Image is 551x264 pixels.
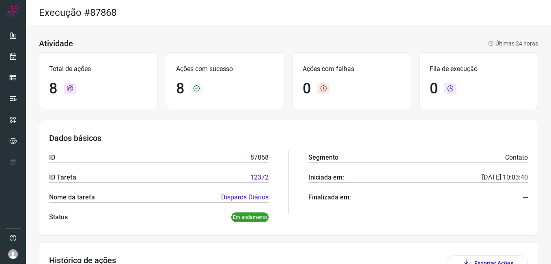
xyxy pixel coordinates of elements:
[308,193,351,202] p: Finalizada em:
[250,153,269,162] p: 87868
[303,80,311,97] h1: 0
[49,212,68,222] p: Status
[49,153,55,162] p: ID
[39,39,73,48] h3: Atividade
[308,173,344,182] p: Iniciada em:
[8,249,18,259] img: avatar-user-boy.jpg
[308,153,338,162] p: Segmento
[49,133,528,143] h3: Dados básicos
[49,173,76,182] p: ID Tarefa
[303,64,401,74] p: Ações com falhas
[482,173,528,182] p: [DATE] 10:03:40
[250,173,269,182] a: 12372
[505,153,528,162] p: Contato
[488,39,538,48] p: Últimas 24 horas
[430,80,438,97] h1: 0
[176,80,184,97] h1: 8
[430,64,528,74] p: Fila de execução
[221,193,269,202] a: Disparos Diários
[49,80,57,97] h1: 8
[7,5,19,17] img: Logo
[523,193,528,202] p: ---
[49,64,147,74] p: Total de ações
[231,212,269,222] p: Em andamento
[39,7,116,19] h2: Execução #87868
[49,193,95,202] p: Nome da tarefa
[176,64,274,74] p: Ações com sucesso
